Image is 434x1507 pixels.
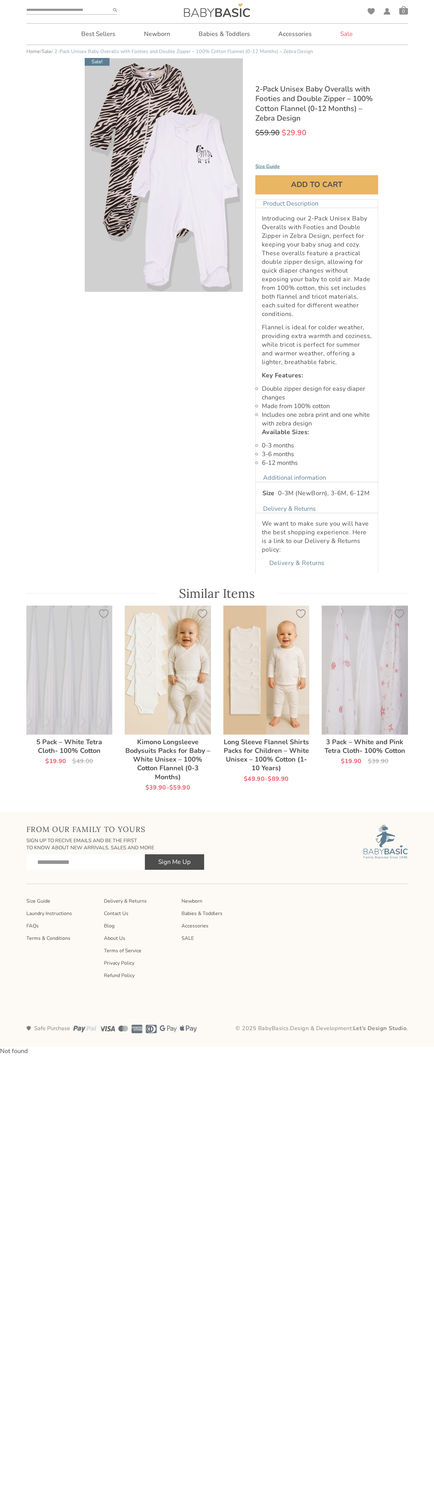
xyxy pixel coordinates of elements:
[181,898,253,904] a: Newborn
[72,757,93,765] bdi: 49.00
[269,24,321,45] a: Accessories
[181,935,253,941] a: SALE
[104,910,175,917] a: Contact Us
[255,128,280,138] bdi: 59.90
[322,735,408,755] h2: 3 Pack – White and Pink Tetra Cloth- 100% Cotton
[220,1025,408,1032] p: © 2025 BabyBasics. Design & Development: .
[368,757,389,765] bdi: 39.90
[399,8,408,15] span: 0
[26,837,204,851] h3: Sign Up to recive emails and be the first to know about new arrivals, sales and more
[262,323,372,367] p: Flannel is ideal for colder weather, providing extra warmth and coziness, while tricot is perfect...
[341,757,362,765] bdi: 19.90
[169,783,190,792] bdi: 59.90
[383,8,391,15] a: My Account
[262,450,372,459] li: 3-6 months
[262,519,372,554] p: We want to make sure you will have the best shopping experience. Here is a link to our Delivery &...
[169,783,173,792] span: $
[104,935,175,941] a: About Us
[331,24,362,45] a: Sale
[256,469,333,487] a: Additional information
[256,194,326,213] a: Product Description
[26,935,98,941] a: Terms & Conditions
[278,489,370,498] p: 0-3M (NewBorn), 3-6M, 6-12M
[255,175,378,194] button: Add to cart
[262,385,372,402] li: Double zipper design for easy diaper changes
[85,58,110,65] span: Sale!
[322,606,408,735] img: 3 Pack - White and Pink Tetra Cloth- 100% Cotton
[181,923,253,929] a: Accessories
[184,3,250,17] img: 2-Pack Unisex Baby Overalls with Footies and Double Zipper – 100% Cotton Flannel (0-12 Months) - ...
[135,24,179,45] a: Newborn
[181,910,253,917] a: Babies & Toddlers
[256,500,323,518] a: Delivery & Returns
[223,773,310,782] span: –
[282,128,286,138] span: $
[341,757,345,765] span: $
[26,923,98,929] a: FAQs
[399,6,408,15] span: Cart
[268,775,289,783] bdi: 89.90
[26,48,408,55] nav: Breadcrumb
[45,757,66,765] bdi: 19.90
[262,411,372,428] li: Includes one zebra print and one white with zebra design
[368,757,372,765] span: $
[145,854,204,870] button: Sign Me Up
[262,441,372,450] li: 0-3 months
[26,606,113,735] img: 5 Pack - White Tetra Cloth- 100% Cotton
[322,606,408,764] a: 3 Pack – White and Pink Tetra Cloth- 100% Cotton
[26,910,98,917] a: Laundry Instructions
[268,775,271,783] span: $
[255,84,378,123] h1: 2-Pack Unisex Baby Overalls with Footies and Double Zipper – 100% Cotton Flannel (0-12 Months) – ...
[34,1025,70,1031] h3: Safe Purchase
[353,1025,407,1032] a: Let’s Design Studio
[255,163,280,170] span: Size Guide
[104,972,175,979] a: Refund Policy
[262,402,372,411] li: Made from 100% cotton
[42,48,51,55] a: Sale
[244,775,248,783] span: $
[125,781,211,790] span: –
[255,128,260,138] span: $
[125,735,211,781] h2: Kimono Longsleeve Bodysuits Packs for Baby – White Unisex – 100% Cotton Flannel (0-3 Months)
[104,898,175,904] a: Delivery & Returns
[244,775,265,783] bdi: 49.90
[145,783,149,792] span: $
[262,371,303,380] strong: Key Features:
[125,606,211,791] a: Kimono Longsleeve Bodysuits Packs for Baby – White Unisex – 100% Cotton Flannel (0-3 Months) $39....
[26,825,204,834] h2: From Our Family To Yours
[262,554,332,572] a: Delivery & Returns
[223,606,310,735] img: Long Sleeve Flannel Shirts Packs for Children - White Unisex - 100% Cotton (1-10 Years)
[189,24,259,45] a: Babies & Toddlers
[45,757,49,765] span: $
[368,8,375,17] span: Wishlist
[26,898,98,904] a: Size Guide
[179,586,255,601] span: Similar Items
[104,960,175,966] a: Privacy Policy
[158,854,191,870] span: Sign Me Up
[145,783,166,792] bdi: 39.90
[223,735,310,773] h2: Long Sleeve Flannel Shirts Packs for Children – White Unisex – 100% Cotton (1-10 Years)
[223,606,310,782] a: Long Sleeve Flannel Shirts Packs for Children – White Unisex – 100% Cotton (1-10 Years) $49.90–$8...
[262,459,372,467] li: 6-12 months
[383,8,391,17] span: My Account
[262,489,274,498] th: Size
[282,128,306,138] bdi: 29.90
[368,8,375,15] a: Wishlist
[104,948,175,954] a: Terms of Service
[85,58,243,292] img: 2-Pack Unisex Baby Overalls with Footies and Double Zipper – 100% Cotton Flannel (0-12 Months) - ...
[72,24,125,45] a: Best Sellers
[104,923,175,929] a: Blog
[399,6,408,15] a: Cart0
[26,735,113,755] h2: 5 Pack – White Tetra Cloth- 100% Cotton
[262,428,309,436] strong: Available Sizes:
[125,606,211,735] img: Kimono Longsleeve Bodysuits Packs for Baby - White Unisex - 100% Cotton Flannel (0-3 Months)
[26,606,113,764] a: 5 Pack – White Tetra Cloth- 100% Cotton
[262,214,372,318] p: Introducing our 2-Pack Unisex Baby Overalls with Footies and Double Zipper in Zebra Design, perfe...
[72,757,76,765] span: $
[26,48,40,55] a: Home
